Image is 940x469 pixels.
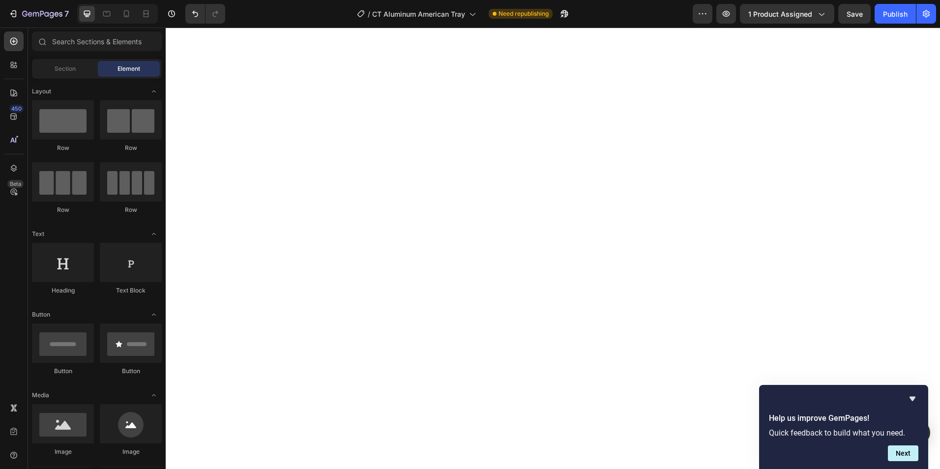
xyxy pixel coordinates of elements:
[32,87,51,96] span: Layout
[32,447,94,456] div: Image
[166,28,940,469] iframe: Design area
[847,10,863,18] span: Save
[769,428,918,438] p: Quick feedback to build what you need.
[9,105,24,113] div: 450
[100,286,162,295] div: Text Block
[117,64,140,73] span: Element
[32,144,94,152] div: Row
[32,31,162,51] input: Search Sections & Elements
[32,391,49,400] span: Media
[146,387,162,403] span: Toggle open
[875,4,916,24] button: Publish
[64,8,69,20] p: 7
[748,9,812,19] span: 1 product assigned
[32,205,94,214] div: Row
[32,367,94,376] div: Button
[185,4,225,24] div: Undo/Redo
[838,4,871,24] button: Save
[888,445,918,461] button: Next question
[372,9,465,19] span: CT Aluminum American Tray
[32,230,44,238] span: Text
[769,412,918,424] h2: Help us improve GemPages!
[100,205,162,214] div: Row
[769,393,918,461] div: Help us improve GemPages!
[7,180,24,188] div: Beta
[499,9,549,18] span: Need republishing
[146,307,162,322] span: Toggle open
[100,367,162,376] div: Button
[146,84,162,99] span: Toggle open
[146,226,162,242] span: Toggle open
[100,447,162,456] div: Image
[32,310,50,319] span: Button
[4,4,73,24] button: 7
[740,4,834,24] button: 1 product assigned
[32,286,94,295] div: Heading
[907,393,918,405] button: Hide survey
[883,9,908,19] div: Publish
[100,144,162,152] div: Row
[55,64,76,73] span: Section
[368,9,370,19] span: /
